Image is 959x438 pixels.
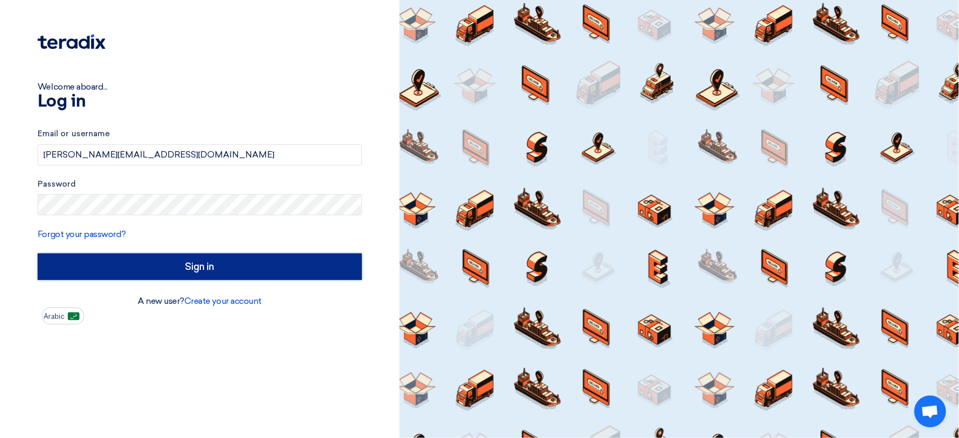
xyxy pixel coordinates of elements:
input: Enter your business email or username [38,144,362,165]
a: Forgot your password? [38,229,126,239]
button: Arabic [42,308,84,325]
div: Welcome aboard... [38,81,362,93]
span: Arabic [43,313,65,320]
h1: Log in [38,93,362,110]
div: Open chat [914,396,946,427]
font: A new user? [138,296,262,306]
img: Teradix logo [38,34,105,49]
input: Sign in [38,253,362,280]
label: Password [38,178,362,190]
a: Create your account [184,296,262,306]
img: ar-AR.png [68,312,79,320]
label: Email or username [38,128,362,140]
